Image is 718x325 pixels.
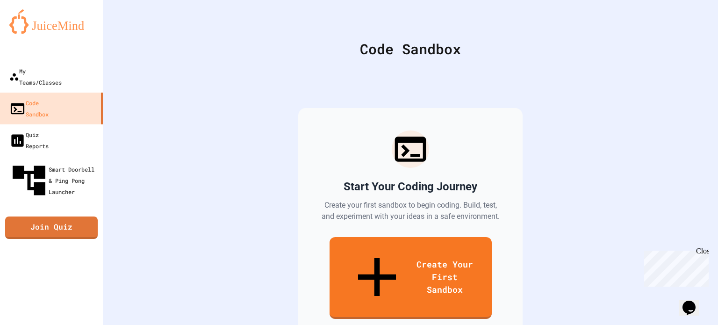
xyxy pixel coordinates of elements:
[9,65,62,88] div: My Teams/Classes
[330,237,492,319] a: Create Your First Sandbox
[4,4,65,59] div: Chat with us now!Close
[640,247,709,287] iframe: chat widget
[9,129,49,152] div: Quiz Reports
[344,179,477,194] h2: Start Your Coding Journey
[321,200,500,222] p: Create your first sandbox to begin coding. Build, test, and experiment with your ideas in a safe ...
[126,38,695,59] div: Code Sandbox
[679,288,709,316] iframe: chat widget
[5,217,98,239] a: Join Quiz
[9,161,99,200] div: Smart Doorbell & Ping Pong Launcher
[9,9,93,34] img: logo-orange.svg
[9,97,49,120] div: Code Sandbox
